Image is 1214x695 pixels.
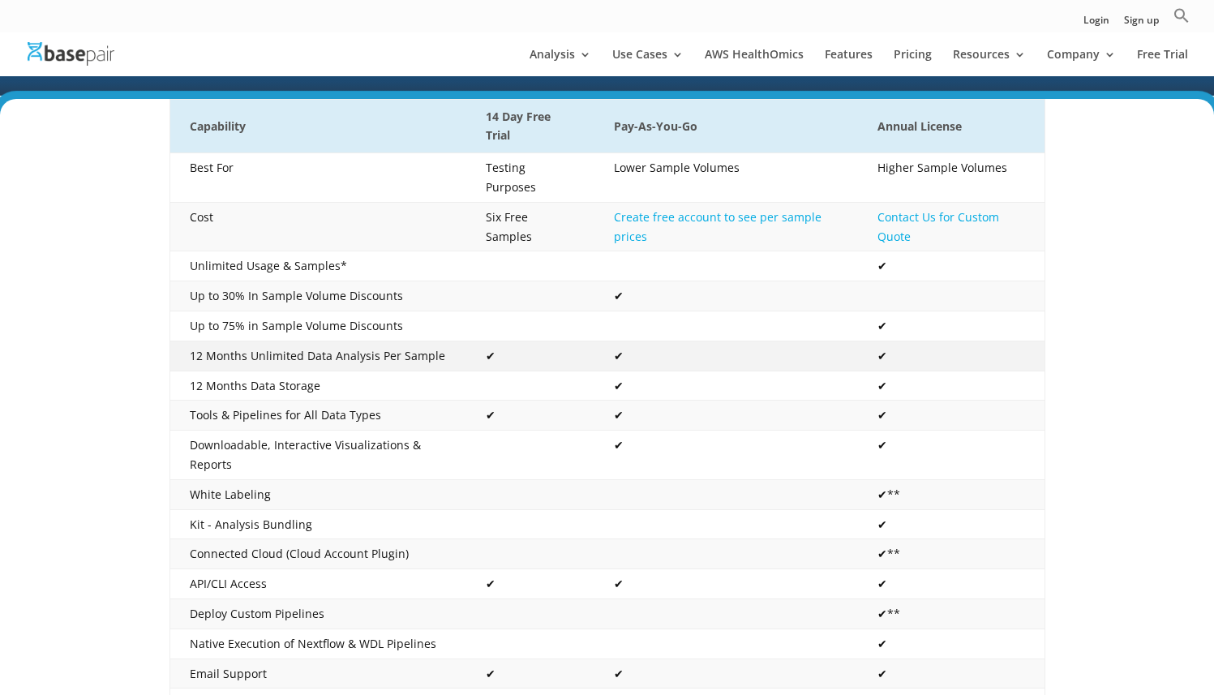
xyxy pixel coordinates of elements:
td: ✔ [858,311,1045,341]
td: Best For [169,153,466,203]
td: Tools & Pipelines for All Data Types [169,401,466,431]
a: AWS HealthOmics [705,49,804,76]
td: ✔ [466,569,594,599]
td: ✔ [594,401,858,431]
td: ✔ [466,659,594,689]
td: ✔ [594,659,858,689]
a: Sign up [1124,15,1159,32]
th: Capability [169,99,466,153]
img: Basepair [28,42,114,66]
td: ✔ [858,509,1045,539]
a: Create free account to see per sample prices [614,209,821,244]
a: Company [1047,49,1116,76]
a: Analysis [530,49,591,76]
td: Up to 75% in Sample Volume Discounts [169,311,466,341]
th: 14 Day Free Trial [466,99,594,153]
td: Up to 30% In Sample Volume Discounts [169,281,466,311]
td: ✔ [594,371,858,401]
a: Resources [953,49,1026,76]
td: ✔ [858,629,1045,659]
td: 12 Months Unlimited Data Analysis Per Sample [169,341,466,371]
td: ✔ [594,431,858,480]
a: Features [825,49,873,76]
td: Kit - Analysis Bundling [169,509,466,539]
td: ✔ [594,569,858,599]
td: Connected Cloud (Cloud Account Plugin) [169,539,466,569]
td: Downloadable, Interactive Visualizations & Reports [169,431,466,480]
td: ✔ [858,251,1045,281]
td: Email Support [169,659,466,689]
td: White Labeling [169,479,466,509]
td: ✔ [466,341,594,371]
td: Lower Sample Volumes [594,153,858,203]
td: ✔ [594,281,858,311]
td: ✔ [594,341,858,371]
td: ✔ [858,371,1045,401]
th: Pay-As-You-Go [594,99,858,153]
td: API/CLI Access [169,569,466,599]
a: Pricing [894,49,932,76]
iframe: Drift Widget Chat Controller [1133,614,1195,676]
a: Use Cases [612,49,684,76]
td: 12 Months Data Storage [169,371,466,401]
a: Login [1083,15,1109,32]
td: Higher Sample Volumes [858,153,1045,203]
a: Contact Us for Custom Quote [877,209,999,244]
td: Deploy Custom Pipelines [169,599,466,629]
td: ✔ [466,401,594,431]
td: ✔ [858,401,1045,431]
td: ✔ [858,569,1045,599]
th: Annual License [858,99,1045,153]
td: ✔ [858,659,1045,689]
td: Cost [169,202,466,251]
svg: Search [1173,7,1190,24]
td: ✔ [858,431,1045,480]
a: Search Icon Link [1173,7,1190,32]
a: Free Trial [1137,49,1188,76]
td: Six Free Samples [466,202,594,251]
td: Native Execution of Nextflow & WDL Pipelines [169,629,466,659]
td: Testing Purposes [466,153,594,203]
td: ✔ [858,341,1045,371]
td: Unlimited Usage & Samples* [169,251,466,281]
